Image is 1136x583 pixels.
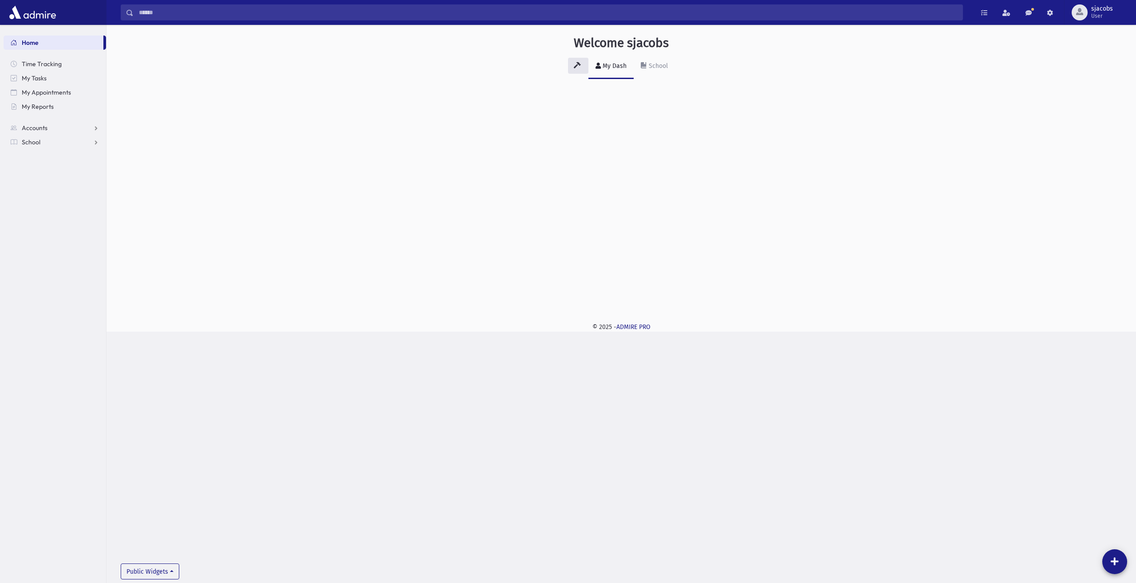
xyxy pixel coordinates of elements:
[574,36,669,51] h3: Welcome sjacobs
[4,121,106,135] a: Accounts
[22,74,47,82] span: My Tasks
[1091,5,1113,12] span: sjacobs
[647,62,668,70] div: School
[616,323,651,331] a: ADMIRE PRO
[4,36,103,50] a: Home
[22,60,62,68] span: Time Tracking
[4,135,106,149] a: School
[4,99,106,114] a: My Reports
[588,54,634,79] a: My Dash
[4,71,106,85] a: My Tasks
[121,322,1122,332] div: © 2025 -
[22,124,47,132] span: Accounts
[22,138,40,146] span: School
[134,4,962,20] input: Search
[121,563,179,579] button: Public Widgets
[22,39,39,47] span: Home
[22,88,71,96] span: My Appointments
[1091,12,1113,20] span: User
[601,62,627,70] div: My Dash
[4,85,106,99] a: My Appointments
[634,54,675,79] a: School
[7,4,58,21] img: AdmirePro
[22,103,54,111] span: My Reports
[4,57,106,71] a: Time Tracking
